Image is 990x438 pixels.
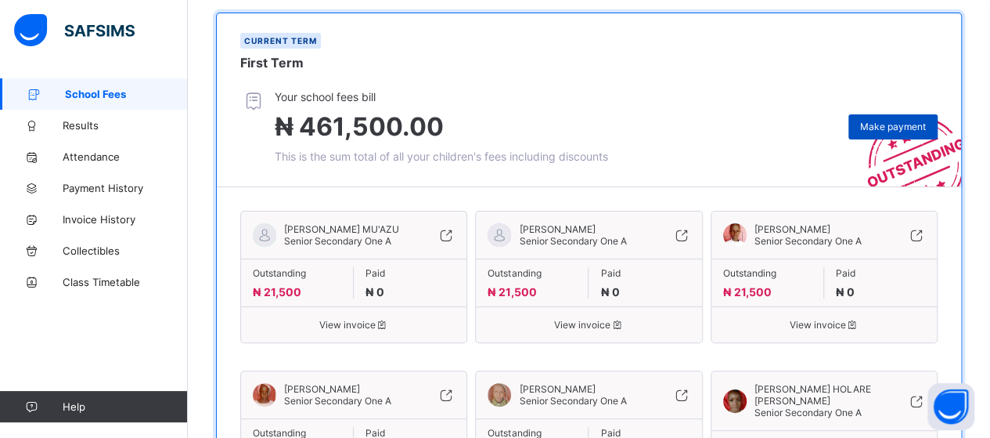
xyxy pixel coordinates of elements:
span: Senior Secondary One A [754,407,862,418]
span: [PERSON_NAME] [284,383,391,395]
span: Senior Secondary One A [284,235,391,247]
span: Outstanding [723,267,812,279]
span: Your school fees bill [275,90,608,103]
span: ₦ 0 [600,285,619,299]
span: [PERSON_NAME] [519,383,626,395]
span: View invoice [488,319,689,331]
span: Senior Secondary One A [754,235,862,247]
span: Paid [365,267,455,279]
span: Senior Secondary One A [284,395,391,407]
span: Outstanding [488,267,576,279]
span: Paid [600,267,689,279]
button: Open asap [927,383,974,430]
span: ₦ 0 [836,285,855,299]
span: [PERSON_NAME] MU'AZU [284,223,399,235]
span: Results [63,119,188,132]
span: ₦ 21,500 [253,285,301,299]
span: [PERSON_NAME] [754,223,862,235]
span: Make payment [860,121,926,132]
span: Help [63,400,187,413]
span: [PERSON_NAME] HOLARE [PERSON_NAME] [754,383,885,407]
span: ₦ 0 [365,285,384,299]
span: Payment History [63,182,188,194]
span: ₦ 21,500 [723,285,772,299]
span: [PERSON_NAME] [519,223,626,235]
span: School Fees [65,88,188,100]
span: View invoice [723,319,925,331]
span: View invoice [253,319,455,331]
span: Senior Secondary One A [519,395,626,407]
span: Attendance [63,150,188,163]
img: safsims [14,14,135,47]
span: ₦ 461,500.00 [275,111,444,142]
span: ₦ 21,500 [488,285,536,299]
span: Invoice History [63,213,188,226]
span: This is the sum total of all your children's fees including discounts [275,150,608,163]
span: Senior Secondary One A [519,235,626,247]
span: Outstanding [253,267,341,279]
span: First Term [240,55,304,71]
span: Paid [836,267,925,279]
span: Collectibles [63,244,188,257]
span: Current term [244,36,317,45]
span: Class Timetable [63,276,188,288]
img: outstanding-stamp.3c148f88c3ebafa6da95868fa43343a1.svg [848,97,961,186]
